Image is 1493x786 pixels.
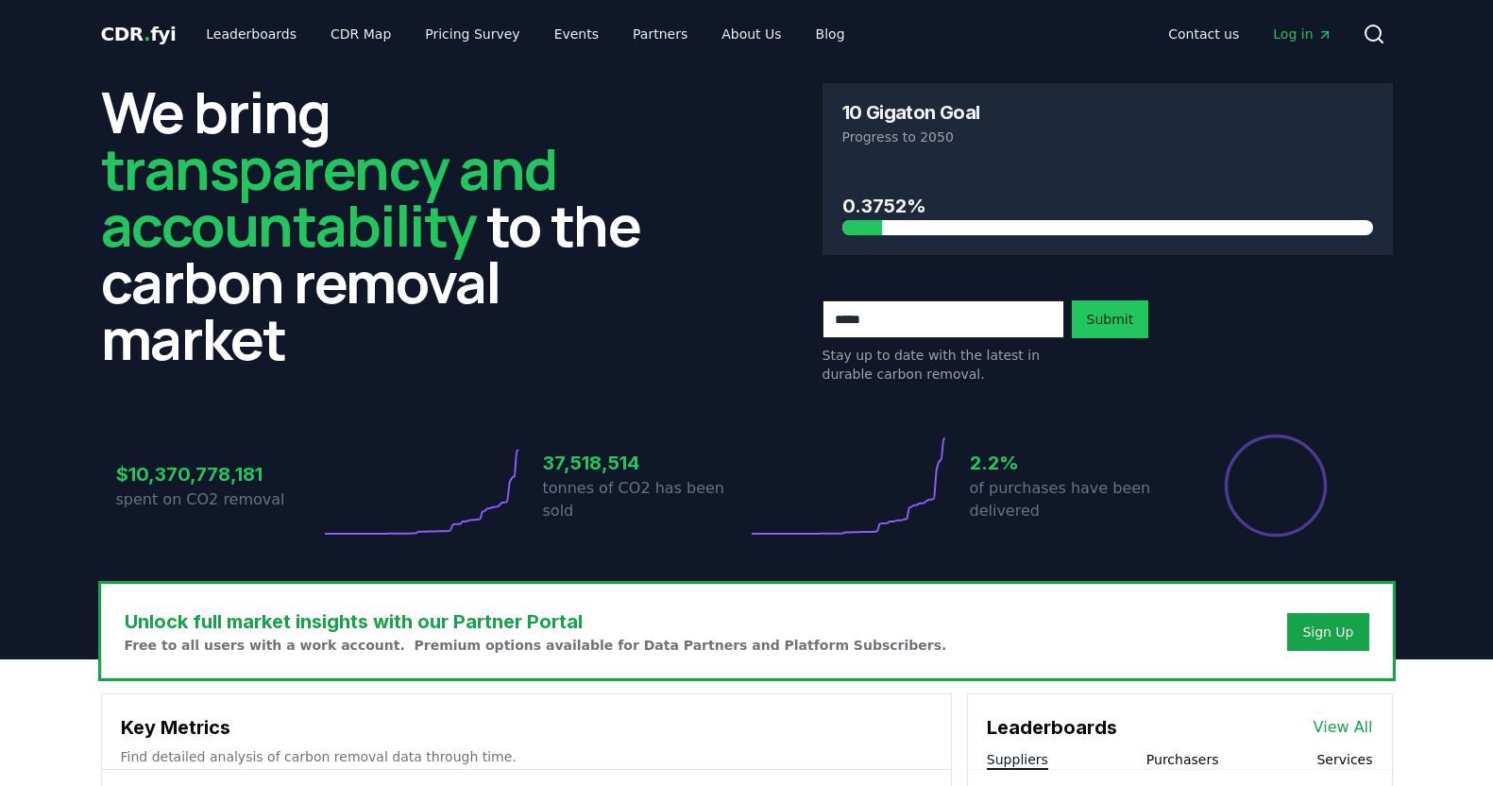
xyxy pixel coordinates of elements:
[191,17,859,51] nav: Main
[842,128,1373,146] p: Progress to 2050
[1223,433,1329,538] div: Percentage of sales delivered
[191,17,312,51] a: Leaderboards
[1153,17,1254,51] a: Contact us
[1314,716,1373,739] a: View All
[1146,750,1219,769] button: Purchasers
[144,23,150,45] span: .
[970,449,1174,477] h3: 2.2%
[543,477,747,522] p: tonnes of CO2 has been sold
[842,103,980,122] h3: 10 Gigaton Goal
[1258,17,1347,51] a: Log in
[1316,750,1372,769] button: Services
[706,17,796,51] a: About Us
[410,17,534,51] a: Pricing Survey
[1072,300,1149,338] button: Submit
[823,346,1064,384] p: Stay up to date with the latest in durable carbon removal.
[801,17,860,51] a: Blog
[125,636,947,655] p: Free to all users with a work account. Premium options available for Data Partners and Platform S...
[842,192,1373,220] h3: 0.3752%
[116,460,320,488] h3: $10,370,778,181
[543,449,747,477] h3: 37,518,514
[1273,25,1332,43] span: Log in
[1287,613,1368,651] button: Sign Up
[1153,17,1347,51] nav: Main
[101,23,177,45] span: CDR fyi
[121,713,932,742] h3: Key Metrics
[987,713,1117,742] h3: Leaderboards
[539,17,614,51] a: Events
[101,83,671,367] h2: We bring to the carbon removal market
[121,747,932,766] p: Find detailed analysis of carbon removal data through time.
[101,21,177,47] a: CDR.fyi
[618,17,703,51] a: Partners
[116,488,320,511] p: spent on CO2 removal
[987,750,1048,769] button: Suppliers
[1302,623,1353,641] a: Sign Up
[125,607,947,636] h3: Unlock full market insights with our Partner Portal
[101,129,557,264] span: transparency and accountability
[970,477,1174,522] p: of purchases have been delivered
[315,17,406,51] a: CDR Map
